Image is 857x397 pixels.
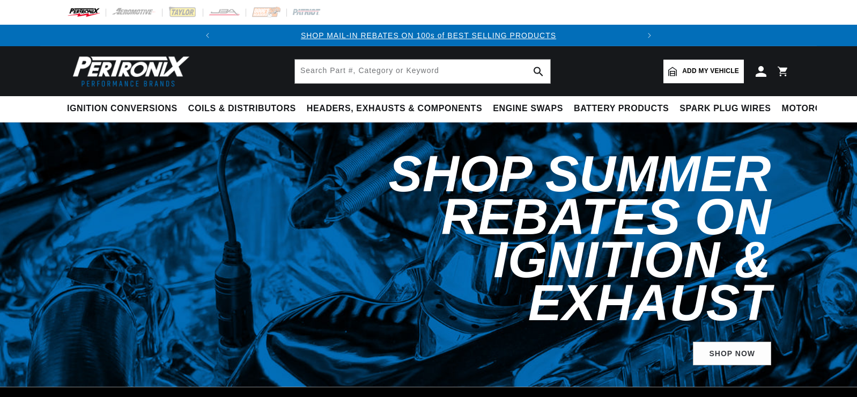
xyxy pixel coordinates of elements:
img: Pertronix [67,53,190,90]
div: 1 of 2 [218,30,639,41]
input: Search Part #, Category or Keyword [295,60,550,83]
div: Announcement [218,30,639,41]
button: search button [527,60,550,83]
summary: Engine Swaps [487,96,568,121]
slideshow-component: Translation missing: en.sections.announcements.announcement_bar [40,25,817,46]
span: Headers, Exhausts & Components [307,103,482,114]
span: Engine Swaps [493,103,563,114]
a: Shop Now [693,342,771,366]
summary: Ignition Conversions [67,96,183,121]
h2: Shop Summer Rebates on Ignition & Exhaust [313,153,771,324]
span: Spark Plug Wires [679,103,771,114]
span: Battery Products [574,103,669,114]
span: Coils & Distributors [188,103,296,114]
span: Ignition Conversions [67,103,178,114]
summary: Coils & Distributors [183,96,301,121]
span: Motorcycle [782,103,846,114]
button: Translation missing: en.sections.announcements.previous_announcement [197,25,218,46]
a: Add my vehicle [663,60,744,83]
button: Translation missing: en.sections.announcements.next_announcement [639,25,660,46]
summary: Motorcycle [777,96,851,121]
summary: Headers, Exhausts & Components [301,96,487,121]
span: Add my vehicle [682,66,739,76]
summary: Spark Plug Wires [674,96,776,121]
a: SHOP MAIL-IN REBATES ON 100s of BEST SELLING PRODUCTS [301,31,556,40]
summary: Battery Products [568,96,674,121]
